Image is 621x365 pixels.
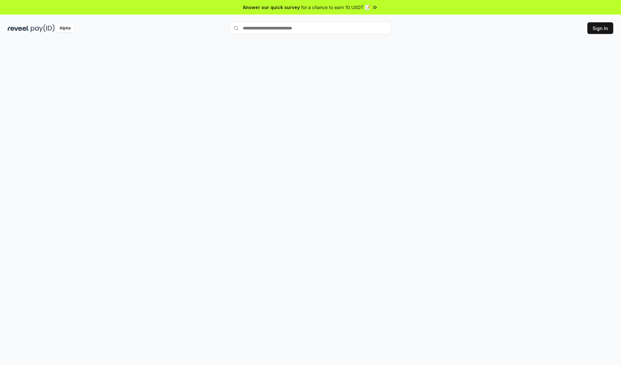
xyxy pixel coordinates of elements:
img: pay_id [31,24,55,32]
div: Alpha [56,24,74,32]
img: reveel_dark [8,24,29,32]
button: Sign In [587,22,613,34]
span: Answer our quick survey [243,4,300,11]
span: for a chance to earn 10 USDT 📝 [301,4,370,11]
